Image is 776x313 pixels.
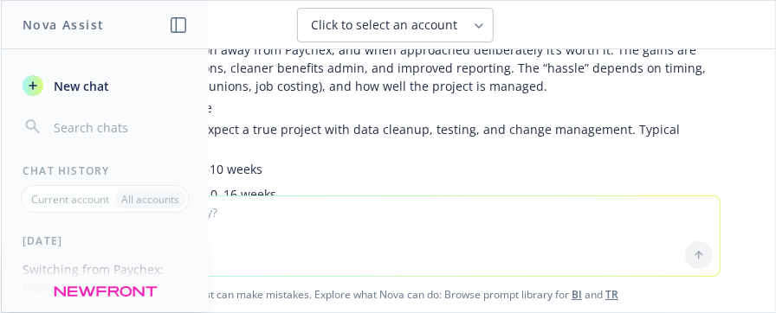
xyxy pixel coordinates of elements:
span: Click to select an account [312,16,458,34]
a: TR [605,287,618,302]
li: Effort level: Moderate. Expect a true project with data cleanup, testing, and change management. ... [69,117,721,210]
li: 20–100 employees: 6–10 weeks [83,156,721,182]
input: Search chats [50,115,188,139]
span: Nova Assist can make mistakes. Explore what Nova can do: Browse prompt library for and [8,277,768,312]
p: All accounts [121,192,179,207]
span: New chat [50,77,109,95]
button: New chat [16,70,195,101]
button: Click to select an account [297,8,494,42]
li: 100–500 employees: 10–16 weeks [83,182,721,207]
div: [DATE] [2,233,209,248]
h1: Nova Assist [23,16,104,34]
p: Current account [31,192,109,207]
li: Yes—clients do transition away from Paychex, and when approached deliberately it’s worth it. The ... [69,37,721,99]
p: What the experience is like [55,99,721,117]
div: Chat History [2,163,209,178]
a: BI [572,287,582,302]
